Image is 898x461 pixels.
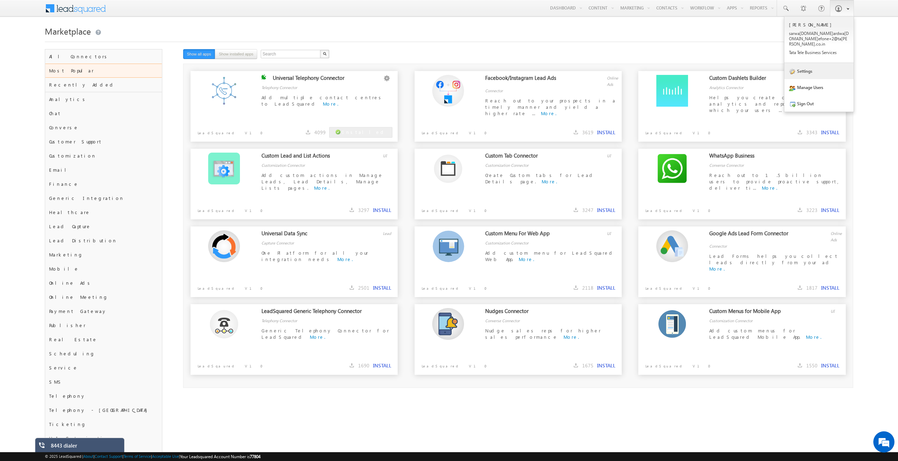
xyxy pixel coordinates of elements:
[45,453,260,460] span: © 2025 LeadSquared | | | | |
[709,152,819,162] div: WhatsApp Business
[337,256,353,262] a: More.
[208,230,240,262] img: Alternate Logo
[432,75,464,107] img: Alternate Logo
[597,207,615,213] button: INSTALL
[582,129,593,136] span: 3619
[784,79,854,95] a: Manage Users
[806,207,818,213] span: 3223
[261,94,384,107] span: Add multiple contact centres to LeadSquared
[45,149,162,163] div: Customization
[215,49,257,59] button: Show installed apps
[45,262,162,276] div: Mobile
[709,230,842,249] div: Online Ads Connector
[821,207,839,213] button: INSTALL
[798,363,802,367] img: downloads
[45,304,162,318] div: Payment Gateway
[485,230,595,240] div: Custom Menu For Web App
[798,285,802,290] img: downloads
[96,218,128,227] em: Start Chat
[45,92,162,106] div: Analytics
[789,50,849,55] p: Tata Tele Busin ess Servi ces
[709,308,819,318] div: Custom Menus for Mobile App
[261,308,372,318] div: LeadSquared Generic Telephony Connector
[152,454,179,459] a: Acceptable Use
[45,49,162,64] div: All Connectors
[656,153,688,184] img: Alternate Logo
[350,363,354,367] img: downloads
[485,152,595,162] div: Custom Tab Connector
[116,4,133,20] div: Minimize live chat window
[821,362,839,369] button: INSTALL
[9,65,129,212] textarea: Type your message and hit 'Enter'
[574,130,578,134] img: downloads
[638,126,722,136] p: LeadSquared V1.0
[95,454,122,459] a: Contact Support
[709,172,842,191] span: Reach out to 1.5 billion users to provide proactive support, deliver ti...
[45,361,162,375] div: Service
[45,248,162,262] div: Marketing
[709,253,838,265] span: Lead Forms helps you collect leads directly from your ad
[180,454,260,459] span: Your Leadsquared Account Number is
[563,334,579,340] a: More.
[434,154,462,183] img: Alternate Logo
[45,332,162,347] div: Real Estate
[789,22,849,28] p: [PERSON_NAME]
[762,185,777,191] a: More.
[191,204,274,214] p: LeadSquared V1.0
[358,284,369,291] span: 2501
[261,75,266,79] img: checking status
[208,153,240,184] img: Alternate Logo
[519,256,534,262] a: More.
[261,172,383,191] span: Add custom actions in Manage Leads, Lead Details, Manage Lists pages.
[261,230,372,240] div: Universal Data Sync
[51,442,119,452] div: 8443 dialer
[415,126,498,136] p: LeadSquared V1.0
[638,359,722,369] p: LeadSquared V1.0
[658,310,686,338] img: Alternate Logo
[784,95,854,112] a: Sign Out
[358,207,369,213] span: 3297
[45,120,162,135] div: Converse
[208,75,240,107] img: Alternate Logo
[709,230,819,240] div: Google Ads Lead Form Connector
[784,63,854,79] a: Settings
[37,37,119,46] div: Chat with us now
[191,359,274,369] p: LeadSqaured V1.0
[709,75,819,84] div: Custom Dashlets Builder
[806,284,818,291] span: 1817
[45,106,162,120] div: Chat
[45,431,162,445] div: UI Customization
[784,17,854,63] a: [PERSON_NAME] sarwa[DOMAIN_NAME]ardwa[DOMAIN_NAME]efone+2@ta[PERSON_NAME].co.in Tata Tele Busines...
[12,37,30,46] img: d_60004797649_company_0_60004797649
[45,389,162,403] div: Telephony
[485,75,618,94] div: Online Ads Connector
[191,282,274,291] p: LeadSquared V1.0
[261,250,368,262] span: One Platform for all your integration needs
[541,110,556,116] a: More.
[250,454,260,459] span: 77804
[709,266,725,272] a: More.
[314,185,330,191] a: More.
[45,375,162,389] div: SMS
[261,152,372,162] div: Custom Lead and List Actions
[45,290,162,304] div: Online Meeting
[574,208,578,212] img: downloads
[485,250,615,262] span: Add custom menu for LeadSquared Web App.
[582,362,593,369] span: 1675
[45,234,162,248] div: Lead Distribution
[342,129,386,135] span: Installed
[45,191,162,205] div: Generic Integration
[306,130,310,134] img: downloads
[638,204,722,214] p: LeadSquared V1.0
[789,31,849,47] p: sarwa [DOMAIN_NAME] ardwa [DOMAIN_NAME] efone +2@ta [PERSON_NAME] .co.i n
[574,285,578,290] img: downloads
[183,49,215,59] button: Show all apps
[597,129,615,136] button: INSTALL
[191,126,274,136] p: LeadSquared V1.0
[45,205,162,219] div: Healthcare
[83,454,94,459] a: About
[45,25,91,37] span: Marketplace
[45,347,162,361] div: Scheduling
[432,230,464,262] img: Alternate Logo
[432,308,464,340] img: Alternate Logo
